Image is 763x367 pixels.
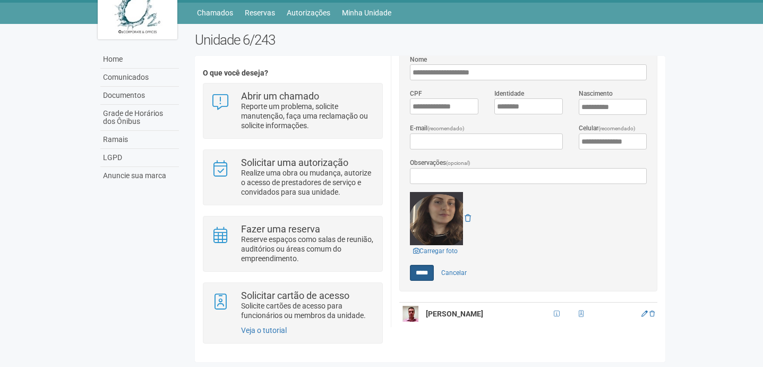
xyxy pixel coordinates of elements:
[100,51,179,69] a: Home
[241,168,374,197] p: Realize uma obra ou mudança, autorize o acesso de prestadores de serviço e convidados para sua un...
[241,290,349,301] strong: Solicitar cartão de acesso
[410,123,465,134] label: E-mail
[211,91,374,130] a: Abrir um chamado Reporte um problema, solicite manutenção, faça uma reclamação ou solicite inform...
[211,224,374,263] a: Fazer uma reserva Reserve espaços como salas de reunião, auditórios ou áreas comum do empreendime...
[100,149,179,167] a: LGPD
[241,301,374,320] p: Solicite cartões de acesso para funcionários ou membros da unidade.
[410,192,463,245] img: GetFile
[245,5,275,20] a: Reservas
[287,5,330,20] a: Autorizações
[203,69,383,77] h4: O que você deseja?
[241,102,374,130] p: Reporte um problema, solicite manutenção, faça uma reclamação ou solicite informações.
[410,89,422,98] label: CPF
[197,5,233,20] a: Chamados
[100,69,179,87] a: Comunicados
[579,89,613,98] label: Nascimento
[241,326,287,335] a: Veja o tutorial
[211,291,374,320] a: Solicitar cartão de acesso Solicite cartões de acesso para funcionários ou membros da unidade.
[342,5,391,20] a: Minha Unidade
[410,158,470,168] label: Observações
[494,89,524,98] label: Identidade
[100,131,179,149] a: Ramais
[427,126,465,131] span: (recomendado)
[100,105,179,131] a: Grade de Horários dos Ônibus
[241,90,319,102] strong: Abrir um chamado
[465,214,471,222] a: Remover
[241,235,374,263] p: Reserve espaços como salas de reunião, auditórios ou áreas comum do empreendimento.
[195,32,666,48] h2: Unidade 6/243
[641,310,648,318] a: Editar membro
[435,265,473,281] a: Cancelar
[402,305,419,322] img: user.png
[426,310,483,318] strong: [PERSON_NAME]
[241,223,320,235] strong: Fazer uma reserva
[649,310,655,318] a: Excluir membro
[598,126,636,131] span: (recomendado)
[100,87,179,105] a: Documentos
[410,55,427,64] label: Nome
[211,158,374,197] a: Solicitar uma autorização Realize uma obra ou mudança, autorize o acesso de prestadores de serviç...
[241,157,348,168] strong: Solicitar uma autorização
[100,167,179,185] a: Anuncie sua marca
[446,160,470,166] span: (opcional)
[410,245,461,257] a: Carregar foto
[579,123,636,134] label: Celular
